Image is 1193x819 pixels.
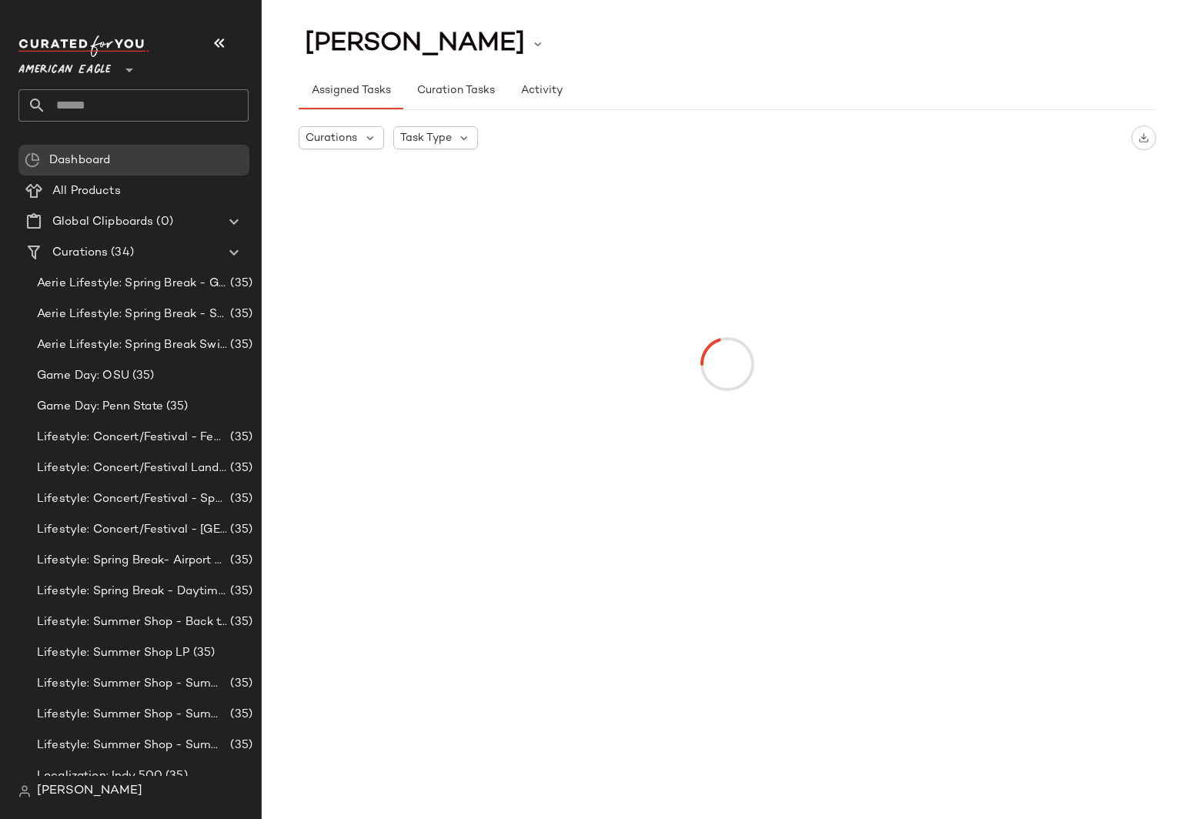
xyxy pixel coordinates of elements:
span: Lifestyle: Concert/Festival Landing Page [37,460,227,477]
span: Curations [52,244,108,262]
span: Lifestyle: Spring Break- Airport Style [37,552,227,570]
span: Lifestyle: Summer Shop - Back to School Essentials [37,613,227,631]
span: Lifestyle: Summer Shop - Summer Internship [37,706,227,724]
span: (35) [129,367,155,385]
span: Lifestyle: Summer Shop LP [37,644,190,662]
span: Task Type [400,130,452,146]
span: (35) [227,552,252,570]
span: (35) [227,490,252,508]
span: (34) [108,244,134,262]
span: (35) [227,460,252,477]
span: Lifestyle: Summer Shop - Summer Study Sessions [37,737,227,754]
span: (0) [153,213,172,231]
span: Assigned Tasks [311,85,391,97]
span: Game Day: OSU [37,367,129,385]
span: Aerie Lifestyle: Spring Break - Sporty [37,306,227,323]
span: American Eagle [18,52,111,80]
span: (35) [227,275,252,292]
span: Lifestyle: Concert/Festival - Sporty [37,490,227,508]
span: (35) [227,583,252,600]
span: (35) [227,306,252,323]
span: Lifestyle: Spring Break - Daytime Casual [37,583,227,600]
span: (35) [190,644,216,662]
span: (35) [227,613,252,631]
span: Lifestyle: Summer Shop - Summer Abroad [37,675,227,693]
span: (35) [162,767,188,785]
span: (35) [227,675,252,693]
img: svg%3e [25,152,40,168]
span: (35) [227,706,252,724]
span: Activity [520,85,563,97]
span: Game Day: Penn State [37,398,163,416]
span: (35) [227,521,252,539]
span: (35) [227,737,252,754]
span: (35) [227,429,252,446]
span: Curation Tasks [416,85,494,97]
span: [PERSON_NAME] [37,782,142,801]
span: Dashboard [49,152,110,169]
span: Aerie Lifestyle: Spring Break - Girly/Femme [37,275,227,292]
span: [PERSON_NAME] [305,29,525,58]
span: Aerie Lifestyle: Spring Break Swimsuits Landing Page [37,336,227,354]
span: (35) [227,336,252,354]
span: Curations [306,130,357,146]
img: svg%3e [1138,132,1149,143]
span: Localization: Indy 500 [37,767,162,785]
img: svg%3e [18,785,31,797]
span: (35) [163,398,189,416]
span: Global Clipboards [52,213,153,231]
span: All Products [52,182,121,200]
img: cfy_white_logo.C9jOOHJF.svg [18,35,149,57]
span: Lifestyle: Concert/Festival - Femme [37,429,227,446]
span: Lifestyle: Concert/Festival - [GEOGRAPHIC_DATA] [37,521,227,539]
